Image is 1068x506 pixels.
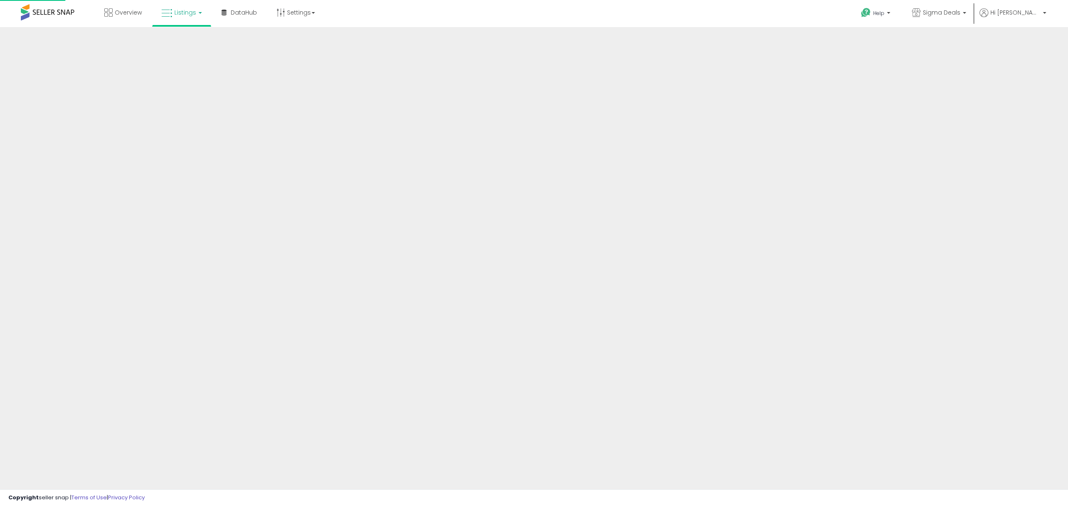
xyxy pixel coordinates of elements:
[873,10,884,17] span: Help
[980,8,1046,27] a: Hi [PERSON_NAME]
[854,1,899,27] a: Help
[174,8,196,17] span: Listings
[115,8,142,17] span: Overview
[861,8,871,18] i: Get Help
[923,8,960,17] span: Sigma Deals
[990,8,1040,17] span: Hi [PERSON_NAME]
[231,8,257,17] span: DataHub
